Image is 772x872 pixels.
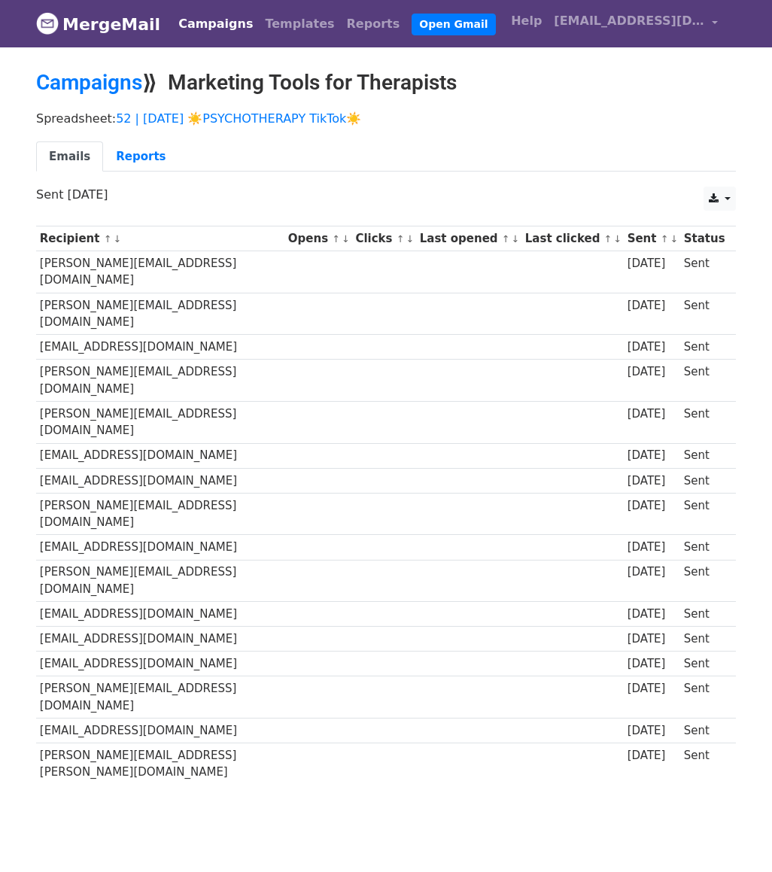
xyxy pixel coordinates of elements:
div: [DATE] [628,630,677,648]
td: Sent [680,652,728,676]
a: Open Gmail [412,14,495,35]
div: [DATE] [628,472,677,490]
span: [EMAIL_ADDRESS][DOMAIN_NAME] [554,12,704,30]
a: ↓ [113,233,121,245]
td: Sent [680,251,728,293]
div: [DATE] [628,722,677,740]
td: [PERSON_NAME][EMAIL_ADDRESS][PERSON_NAME][DOMAIN_NAME] [36,743,284,785]
td: [PERSON_NAME][EMAIL_ADDRESS][DOMAIN_NAME] [36,560,284,602]
div: [DATE] [628,655,677,673]
td: [EMAIL_ADDRESS][DOMAIN_NAME] [36,335,284,360]
a: ↓ [406,233,414,245]
a: Templates [259,9,340,39]
th: Opens [284,226,352,251]
th: Last clicked [521,226,624,251]
td: Sent [680,602,728,627]
td: [PERSON_NAME][EMAIL_ADDRESS][DOMAIN_NAME] [36,676,284,719]
th: Clicks [352,226,416,251]
td: [PERSON_NAME][EMAIL_ADDRESS][DOMAIN_NAME] [36,251,284,293]
a: ↑ [332,233,340,245]
a: ↓ [342,233,350,245]
div: [DATE] [628,447,677,464]
td: [PERSON_NAME][EMAIL_ADDRESS][DOMAIN_NAME] [36,360,284,402]
div: [DATE] [628,564,677,581]
td: [EMAIL_ADDRESS][DOMAIN_NAME] [36,468,284,493]
div: [DATE] [628,339,677,356]
th: Last opened [416,226,521,251]
td: [EMAIL_ADDRESS][DOMAIN_NAME] [36,535,284,560]
div: [DATE] [628,680,677,697]
div: [DATE] [628,606,677,623]
a: Reports [103,141,178,172]
td: Sent [680,743,728,785]
a: ↑ [604,233,612,245]
a: ↑ [661,233,669,245]
a: MergeMail [36,8,160,40]
div: [DATE] [628,406,677,423]
td: Sent [680,493,728,535]
a: Campaigns [172,9,259,39]
a: ↓ [613,233,622,245]
a: ↓ [512,233,520,245]
a: Campaigns [36,70,142,95]
div: [DATE] [628,297,677,314]
td: Sent [680,468,728,493]
td: Sent [680,676,728,719]
th: Status [680,226,728,251]
a: ↓ [670,233,678,245]
div: [DATE] [628,539,677,556]
a: ↑ [397,233,405,245]
td: [EMAIL_ADDRESS][DOMAIN_NAME] [36,719,284,743]
td: Sent [680,335,728,360]
td: [EMAIL_ADDRESS][DOMAIN_NAME] [36,627,284,652]
th: Recipient [36,226,284,251]
td: [EMAIL_ADDRESS][DOMAIN_NAME] [36,602,284,627]
td: Sent [680,360,728,402]
td: [PERSON_NAME][EMAIL_ADDRESS][DOMAIN_NAME] [36,402,284,444]
div: [DATE] [628,497,677,515]
a: 52 | [DATE] ☀️PSYCHOTHERAPY TikTok☀️ [116,111,361,126]
img: MergeMail logo [36,12,59,35]
a: ↑ [502,233,510,245]
td: Sent [680,402,728,444]
td: Sent [680,293,728,335]
td: Sent [680,719,728,743]
td: [PERSON_NAME][EMAIL_ADDRESS][DOMAIN_NAME] [36,493,284,535]
a: Reports [341,9,406,39]
p: Sent [DATE] [36,187,736,202]
td: Sent [680,443,728,468]
th: Sent [624,226,680,251]
a: ↑ [104,233,112,245]
a: [EMAIL_ADDRESS][DOMAIN_NAME] [548,6,724,41]
div: [DATE] [628,255,677,272]
h2: ⟫ Marketing Tools for Therapists [36,70,736,96]
td: Sent [680,535,728,560]
div: [DATE] [628,747,677,764]
td: Sent [680,560,728,602]
div: [DATE] [628,363,677,381]
a: Help [505,6,548,36]
td: [EMAIL_ADDRESS][DOMAIN_NAME] [36,652,284,676]
a: Emails [36,141,103,172]
td: Sent [680,627,728,652]
td: [PERSON_NAME][EMAIL_ADDRESS][DOMAIN_NAME] [36,293,284,335]
p: Spreadsheet: [36,111,736,126]
td: [EMAIL_ADDRESS][DOMAIN_NAME] [36,443,284,468]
